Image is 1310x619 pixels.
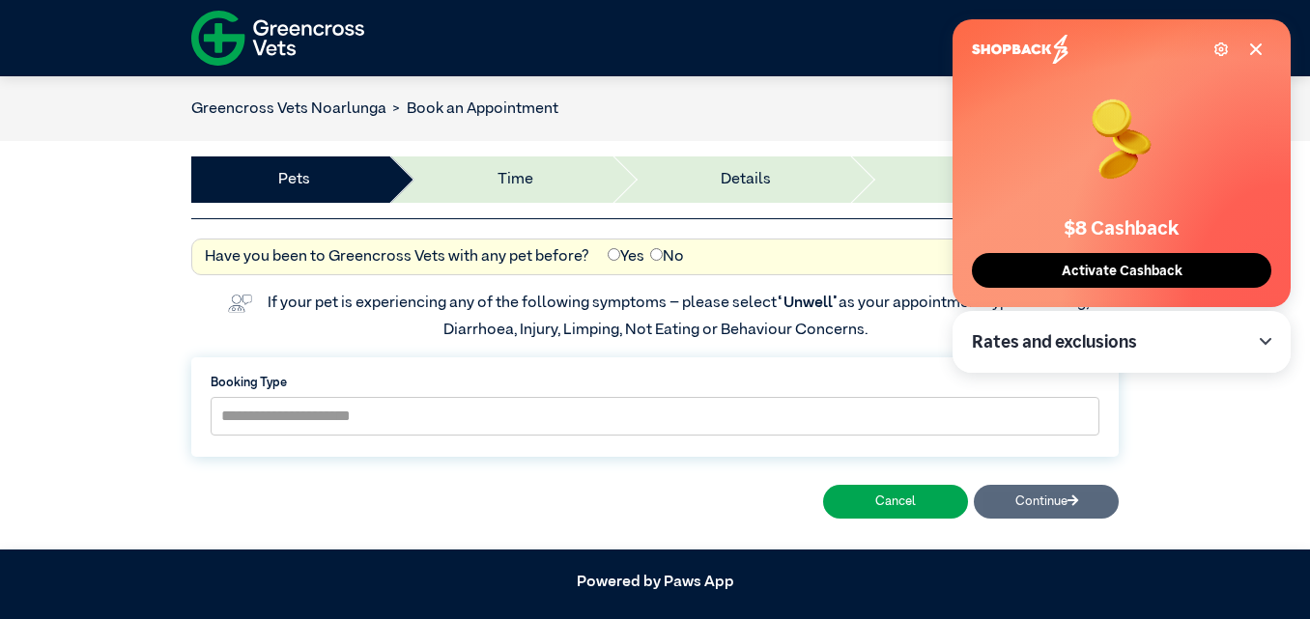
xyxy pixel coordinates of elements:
label: If your pet is experiencing any of the following symptoms – please select as your appointment typ... [268,295,1092,338]
span: “Unwell” [777,295,839,311]
img: vet [221,288,258,319]
label: Yes [608,245,644,268]
input: Yes [608,248,620,261]
a: Greencross Vets Noarlunga [191,101,386,117]
label: No [650,245,684,268]
li: Book an Appointment [386,98,558,121]
a: Pets [278,168,310,191]
nav: breadcrumb [191,98,558,121]
img: f-logo [191,5,364,71]
h5: Powered by Paws App [191,574,1119,592]
label: Have you been to Greencross Vets with any pet before? [205,245,589,268]
label: Booking Type [211,374,1099,392]
button: Cancel [823,485,968,519]
input: No [650,248,663,261]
